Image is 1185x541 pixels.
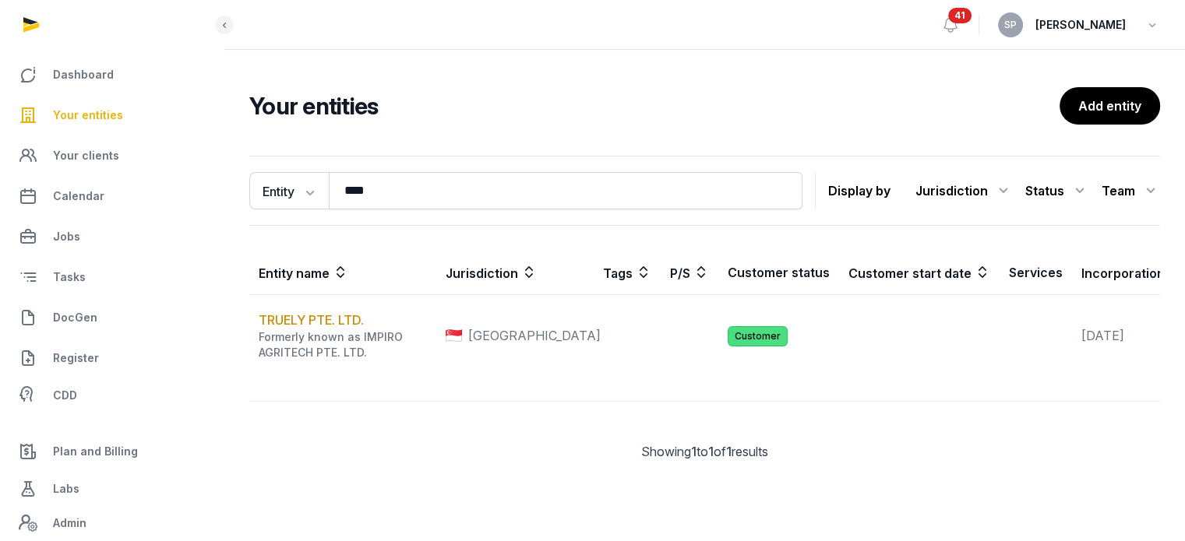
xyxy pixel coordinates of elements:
th: P/S [661,251,718,295]
a: Labs [12,470,211,508]
span: Your clients [53,146,119,165]
span: Labs [53,480,79,498]
span: CDD [53,386,77,405]
div: Jurisdiction [915,178,1013,203]
span: 41 [948,8,972,23]
a: Your clients [12,137,211,174]
a: Tasks [12,258,211,296]
span: Jobs [53,227,80,246]
div: Showing to of results [249,442,1160,461]
span: Register [53,349,99,367]
th: Jurisdiction [436,251,594,295]
span: 1 [691,444,697,459]
span: Tasks [53,268,86,286]
span: Customer [728,326,788,346]
span: 1 [726,444,732,459]
span: Plan and Billing [53,442,138,461]
th: Services [1000,251,1072,295]
span: 1 [708,444,714,459]
button: SP [998,12,1023,37]
th: Customer status [718,251,839,295]
button: Entity [249,172,329,209]
span: Your entities [53,106,123,125]
a: CDD [12,380,211,411]
a: DocGen [12,299,211,336]
span: SP [1004,20,1017,30]
a: Admin [12,508,211,539]
span: DocGen [53,308,97,327]
span: [PERSON_NAME] [1035,16,1126,34]
a: Your entities [12,97,211,134]
span: Calendar [53,187,104,206]
a: Register [12,339,211,377]
a: Calendar [12,177,211,215]
a: Plan and Billing [12,433,211,470]
div: Status [1025,178,1089,203]
a: Add entity [1060,87,1160,125]
span: Dashboard [53,65,114,84]
th: Customer start date [839,251,1000,295]
h2: Your entities [249,92,1060,120]
div: Team [1102,178,1160,203]
span: [GEOGRAPHIC_DATA] [468,326,601,345]
th: Entity name [249,251,436,295]
a: Dashboard [12,56,211,93]
a: TRUELY PTE. LTD. [259,312,364,328]
th: Tags [594,251,661,295]
p: Display by [828,178,891,203]
div: Formerly known as IMPIRO AGRITECH PTE. LTD. [259,329,436,360]
span: Admin [53,514,86,532]
a: Jobs [12,218,211,255]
